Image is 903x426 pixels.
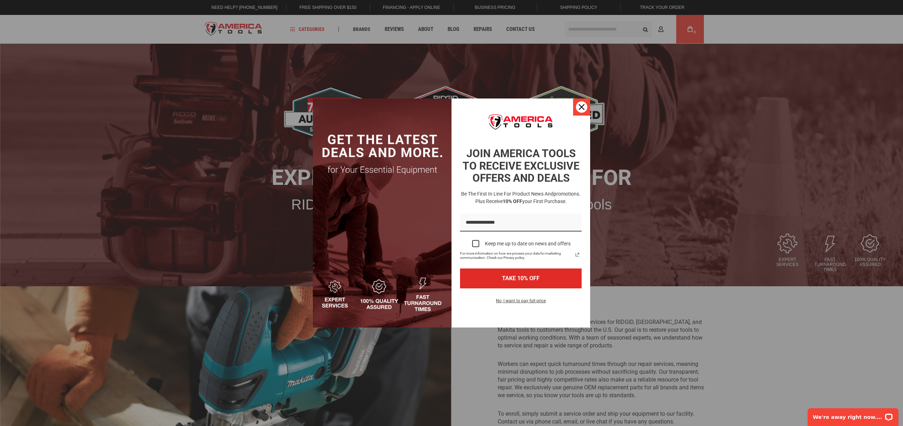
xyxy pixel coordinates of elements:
span: promotions. Plus receive your first purchase. [475,191,581,204]
input: Email field [460,214,582,232]
button: No, I want to pay full price [490,297,551,309]
svg: link icon [573,250,582,259]
button: TAKE 10% OFF [460,268,582,288]
span: For more information on how we process your data for marketing communication. Check our Privacy p... [460,251,573,260]
strong: 10% OFF [503,198,522,204]
div: Keep me up to date on news and offers [485,241,571,247]
a: Read our Privacy Policy [573,250,582,259]
button: Close [573,98,590,116]
svg: close icon [579,104,584,110]
iframe: LiveChat chat widget [803,404,903,426]
h3: Be the first in line for product news and [459,190,583,205]
strong: JOIN AMERICA TOOLS TO RECEIVE EXCLUSIVE OFFERS AND DEALS [463,147,579,184]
